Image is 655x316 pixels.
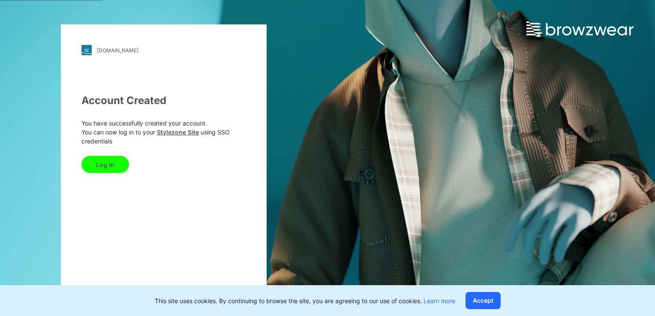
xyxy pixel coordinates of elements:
[526,21,634,37] img: browzwear-logo.e42bd6dac1945053ebaf764b6aa21510.svg
[81,119,246,128] p: You have successfully created your account.
[81,156,129,173] button: Log In
[466,292,501,309] button: Accept
[97,47,138,54] div: [DOMAIN_NAME]
[155,296,455,305] p: This site uses cookies. By continuing to browse the site, you are agreeing to our use of cookies.
[424,297,455,304] a: Learn more
[81,45,246,55] a: [DOMAIN_NAME]
[81,45,92,55] img: stylezone-logo.562084cfcfab977791bfbf7441f1a819.svg
[81,93,246,108] div: Account Created
[81,128,246,146] p: You can now log in to your using SSO credentials
[157,128,199,136] a: Stylezone Site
